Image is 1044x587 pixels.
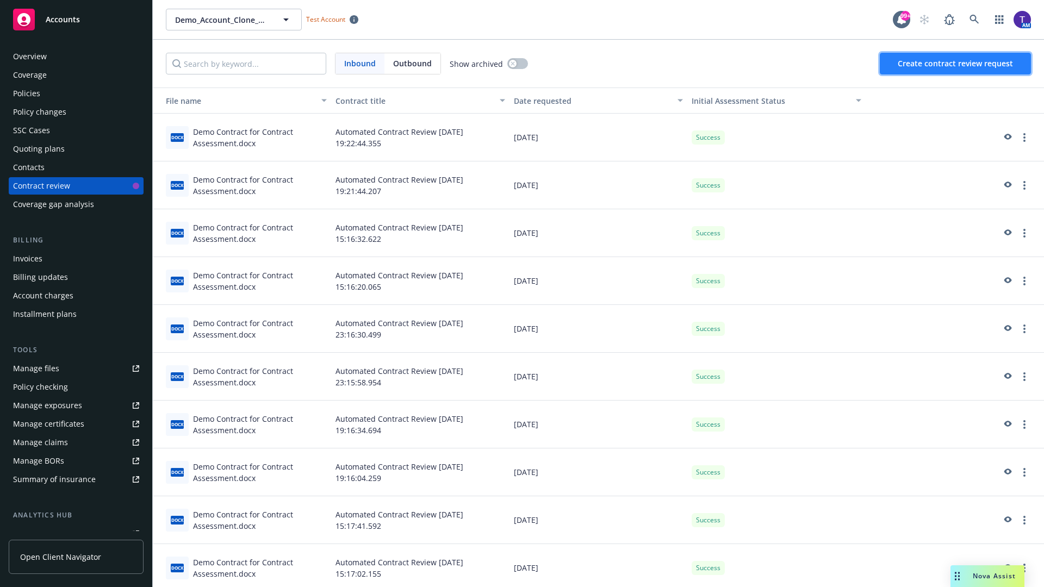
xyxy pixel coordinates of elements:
span: Show archived [450,58,503,70]
div: Automated Contract Review [DATE] 23:16:30.499 [331,305,509,353]
div: 99+ [900,11,910,21]
a: preview [1000,322,1014,335]
div: Manage exposures [13,397,82,414]
div: File name [157,95,315,107]
a: more [1018,274,1031,288]
a: Report a Bug [939,9,960,30]
span: docx [171,468,184,476]
button: Nova Assist [950,565,1024,587]
a: preview [1000,131,1014,144]
div: Date requested [514,95,672,107]
div: Automated Contract Review [DATE] 23:15:58.954 [331,353,509,401]
a: preview [1000,466,1014,479]
div: Automated Contract Review [DATE] 19:21:44.207 [331,161,509,209]
a: preview [1000,274,1014,288]
div: [DATE] [509,161,688,209]
div: Analytics hub [9,510,144,521]
span: Success [696,324,720,334]
a: Quoting plans [9,140,144,158]
a: Manage exposures [9,397,144,414]
div: Contract title [335,95,493,107]
span: Success [696,372,720,382]
div: Installment plans [13,305,77,323]
span: Success [696,180,720,190]
a: Manage BORs [9,452,144,470]
div: Demo Contract for Contract Assessment.docx [193,365,327,388]
div: Contract review [13,177,70,195]
a: more [1018,131,1031,144]
div: Account charges [13,287,73,304]
div: [DATE] [509,114,688,161]
div: Policy changes [13,103,66,121]
a: more [1018,418,1031,431]
input: Search by keyword... [166,53,326,74]
a: Start snowing [913,9,935,30]
button: Date requested [509,88,688,114]
a: Accounts [9,4,144,35]
div: Demo Contract for Contract Assessment.docx [193,317,327,340]
span: Success [696,467,720,477]
div: Demo Contract for Contract Assessment.docx [193,222,327,245]
span: Test Account [302,14,363,25]
a: preview [1000,561,1014,574]
div: Demo Contract for Contract Assessment.docx [193,174,327,197]
div: Demo Contract for Contract Assessment.docx [193,126,327,149]
a: Installment plans [9,305,144,323]
div: [DATE] [509,496,688,544]
a: Contract review [9,177,144,195]
span: docx [171,564,184,572]
div: Demo Contract for Contract Assessment.docx [193,413,327,436]
div: Demo Contract for Contract Assessment.docx [193,461,327,484]
img: photo [1014,11,1031,28]
div: Manage files [13,360,59,377]
a: more [1018,370,1031,383]
button: Contract title [331,88,509,114]
span: Outbound [384,53,440,74]
span: Inbound [335,53,384,74]
a: Overview [9,48,144,65]
div: Manage claims [13,434,68,451]
div: SSC Cases [13,122,50,139]
span: Success [696,563,720,573]
a: more [1018,227,1031,240]
div: Manage certificates [13,415,84,433]
span: Demo_Account_Clone_QA_CR_Tests_Demo [175,14,269,26]
a: more [1018,466,1031,479]
a: Manage claims [9,434,144,451]
div: Automated Contract Review [DATE] 15:16:20.065 [331,257,509,305]
div: Toggle SortBy [692,95,849,107]
a: Invoices [9,250,144,267]
span: Success [696,420,720,429]
span: docx [171,372,184,380]
a: Manage files [9,360,144,377]
span: Create contract review request [898,58,1013,68]
span: Test Account [306,15,345,24]
span: Outbound [393,58,432,69]
div: [DATE] [509,257,688,305]
span: Accounts [46,15,80,24]
div: Automated Contract Review [DATE] 19:16:04.259 [331,448,509,496]
a: more [1018,514,1031,527]
span: docx [171,324,184,333]
div: Billing [9,235,144,246]
div: Summary of insurance [13,471,96,488]
div: [DATE] [509,353,688,401]
a: Policy changes [9,103,144,121]
div: Contacts [13,159,45,176]
span: docx [171,133,184,141]
div: Loss summary generator [13,525,103,542]
span: docx [171,229,184,237]
a: more [1018,322,1031,335]
a: Coverage [9,66,144,84]
span: Open Client Navigator [20,551,101,563]
a: SSC Cases [9,122,144,139]
a: Policies [9,85,144,102]
div: [DATE] [509,305,688,353]
div: Drag to move [950,565,964,587]
button: Demo_Account_Clone_QA_CR_Tests_Demo [166,9,302,30]
span: docx [171,516,184,524]
div: Automated Contract Review [DATE] 15:16:32.622 [331,209,509,257]
span: Initial Assessment Status [692,96,785,106]
a: preview [1000,514,1014,527]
